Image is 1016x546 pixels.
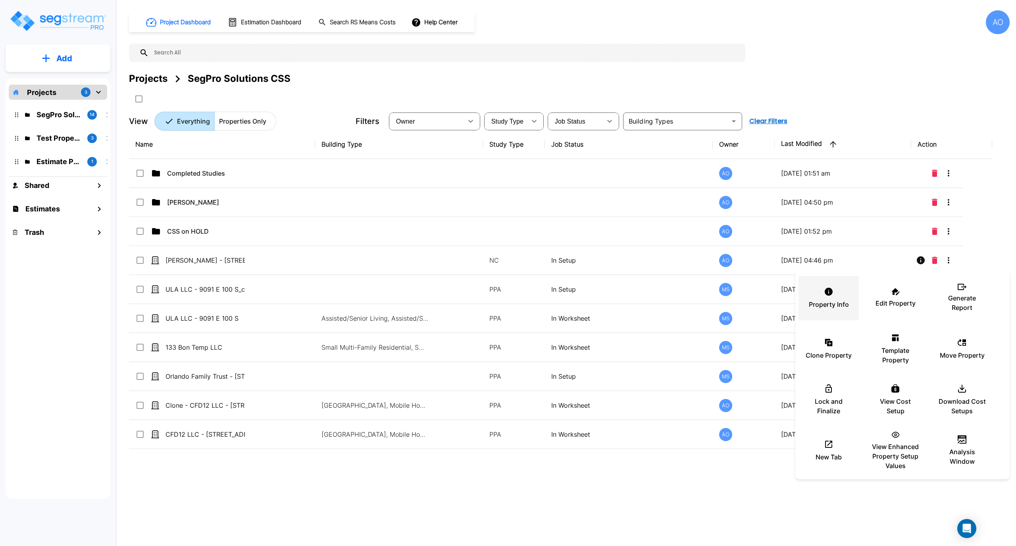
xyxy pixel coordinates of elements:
p: Download Cost Setups [938,397,986,416]
p: Clone Property [806,350,852,360]
p: Move Property [940,350,985,360]
p: View Enhanced Property Setup Values [872,442,919,470]
div: Open Intercom Messenger [957,519,976,538]
p: Property Info [809,300,849,309]
p: Template Property [872,346,919,365]
p: Generate Report [938,293,986,312]
p: Lock and Finalize [805,397,852,416]
p: Edit Property [876,298,916,308]
p: New Tab [816,452,842,462]
p: Analysis Window [938,447,986,466]
p: View Cost Setup [872,397,919,416]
